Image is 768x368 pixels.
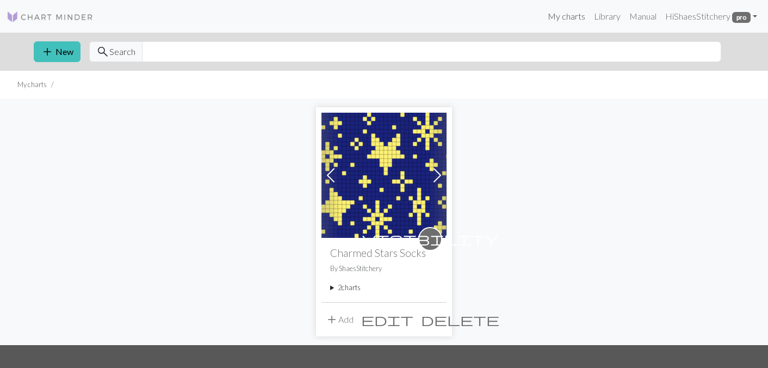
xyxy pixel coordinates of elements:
[325,312,338,327] span: add
[96,44,109,59] span: search
[17,79,47,90] li: My charts
[34,41,80,62] button: New
[330,247,438,259] h2: Charmed Stars Socks
[109,45,135,58] span: Search
[357,309,417,330] button: Edit
[321,309,357,330] button: Add
[321,169,447,179] a: Charmed Stars Socks Size 1
[362,228,498,250] i: private
[41,44,54,59] span: add
[625,5,661,27] a: Manual
[421,312,499,327] span: delete
[590,5,625,27] a: Library
[321,113,447,238] img: Charmed Stars Socks Size 1
[543,5,590,27] a: My charts
[362,230,498,247] span: visibility
[7,10,94,23] img: Logo
[417,309,503,330] button: Delete
[732,12,751,23] span: pro
[661,5,761,27] a: HiShaesStitchery pro
[361,313,413,326] i: Edit
[361,312,413,327] span: edit
[330,283,438,293] summary: 2charts
[330,263,438,274] p: By ShaesStitchery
